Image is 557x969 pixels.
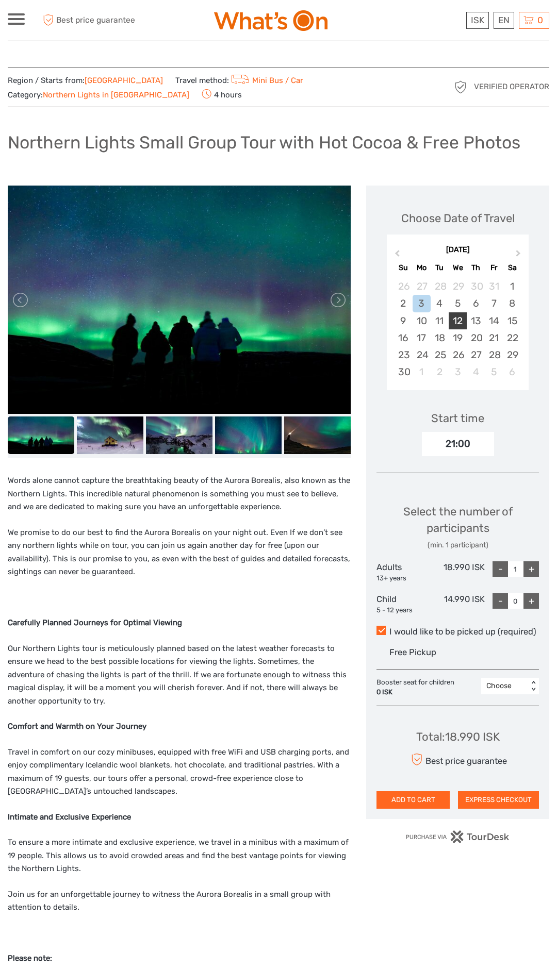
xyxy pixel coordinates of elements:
[449,312,467,329] div: Choose Wednesday, November 12th, 2025
[467,363,485,380] div: Choose Thursday, December 4th, 2025
[394,346,412,363] div: Choose Sunday, November 23rd, 2025
[376,561,431,583] div: Adults
[8,75,163,86] span: Region / Starts from:
[485,312,503,329] div: Choose Friday, November 14th, 2025
[8,90,189,101] span: Category:
[8,746,351,798] p: Travel in comfort on our cozy minibuses, equipped with free WiFi and USB charging ports, and enjo...
[146,416,212,454] img: 8c3ac6806fd64b33a2ca3b64f1dd7e56_slider_thumbnail.jpg
[413,363,431,380] div: Choose Monday, December 1st, 2025
[485,295,503,312] div: Choose Friday, November 7th, 2025
[511,247,528,264] button: Next Month
[8,642,351,708] p: Our Northern Lights tour is meticulously planned based on the latest weather forecasts to ensure ...
[405,830,510,843] img: PurchaseViaTourDesk.png
[413,261,431,275] div: Mo
[394,312,412,329] div: Choose Sunday, November 9th, 2025
[284,416,351,454] img: 620f1439602b4a4588db59d06174df7a_slider_thumbnail.jpg
[376,504,539,550] div: Select the number of participants
[467,346,485,363] div: Choose Thursday, November 27th, 2025
[413,312,431,329] div: Choose Monday, November 10th, 2025
[431,329,449,346] div: Choose Tuesday, November 18th, 2025
[376,678,460,697] div: Booster seat for children
[202,87,242,102] span: 4 hours
[394,329,412,346] div: Choose Sunday, November 16th, 2025
[401,210,515,226] div: Choose Date of Travel
[408,750,507,768] div: Best price guarantee
[503,261,521,275] div: Sa
[467,278,485,295] div: Choose Thursday, October 30th, 2025
[431,261,449,275] div: Tu
[485,278,503,295] div: Choose Friday, October 31st, 2025
[431,410,484,426] div: Start time
[40,12,143,29] span: Best price guarantee
[422,432,494,456] div: 21:00
[376,593,431,615] div: Child
[77,416,143,454] img: c98f3496009e44809d000fa2aee3e51b_slider_thumbnail.jpeg
[449,295,467,312] div: Choose Wednesday, November 5th, 2025
[8,812,131,822] strong: Intimate and Exclusive Experience
[503,312,521,329] div: Choose Saturday, November 15th, 2025
[85,76,163,85] a: [GEOGRAPHIC_DATA]
[458,791,539,809] button: EXPRESS CHECKOUT
[413,295,431,312] div: Choose Monday, November 3rd, 2025
[431,312,449,329] div: Choose Tuesday, November 11th, 2025
[523,561,539,577] div: +
[503,329,521,346] div: Choose Saturday, November 22nd, 2025
[387,245,529,256] div: [DATE]
[493,593,508,609] div: -
[8,132,520,153] h1: Northern Lights Small Group Tour with Hot Cocoa & Free Photos
[449,346,467,363] div: Choose Wednesday, November 26th, 2025
[431,295,449,312] div: Choose Tuesday, November 4th, 2025
[376,540,539,550] div: (min. 1 participant)
[175,73,303,87] span: Travel method:
[394,363,412,380] div: Choose Sunday, November 30th, 2025
[8,722,146,731] strong: Comfort and Warmth on Your Journey
[471,15,484,25] span: ISK
[449,329,467,346] div: Choose Wednesday, November 19th, 2025
[523,593,539,609] div: +
[376,791,450,809] button: ADD TO CART
[8,416,74,454] img: e8695a2a1b034f3abde31fbeb22657e9_slider_thumbnail.jpg
[376,688,454,697] div: 0 ISK
[467,295,485,312] div: Choose Thursday, November 6th, 2025
[8,186,351,414] img: e8695a2a1b034f3abde31fbeb22657e9_main_slider.jpg
[485,346,503,363] div: Choose Friday, November 28th, 2025
[394,278,412,295] div: Choose Sunday, October 26th, 2025
[431,363,449,380] div: Choose Tuesday, December 2nd, 2025
[485,363,503,380] div: Choose Friday, December 5th, 2025
[503,346,521,363] div: Choose Saturday, November 29th, 2025
[494,12,514,29] div: EN
[215,416,282,454] img: 7b10c2ed7d464e8ba987b42cc1113a35_slider_thumbnail.jpg
[413,346,431,363] div: Choose Monday, November 24th, 2025
[474,81,549,92] span: Verified Operator
[431,561,485,583] div: 18.990 ISK
[229,76,303,85] a: Mini Bus / Car
[503,278,521,295] div: Choose Saturday, November 1st, 2025
[467,261,485,275] div: Th
[376,574,431,583] div: 13+ years
[503,363,521,380] div: Choose Saturday, December 6th, 2025
[8,618,182,627] strong: Carefully Planned Journeys for Optimal Viewing
[8,474,351,514] p: Words alone cannot capture the breathtaking beauty of the Aurora Borealis, also known as the Nort...
[8,954,52,963] strong: Please note:
[389,647,436,657] span: Free Pickup
[8,836,351,876] p: To ensure a more intimate and exclusive experience, we travel in a minibus with a maximum of 19 p...
[43,90,189,99] a: Northern Lights in [GEOGRAPHIC_DATA]
[449,363,467,380] div: Choose Wednesday, December 3rd, 2025
[413,329,431,346] div: Choose Monday, November 17th, 2025
[431,278,449,295] div: Choose Tuesday, October 28th, 2025
[390,278,525,380] div: month 2025-11
[413,278,431,295] div: Choose Monday, October 27th, 2025
[486,681,523,691] div: Choose
[452,79,469,95] img: verified_operator_grey_128.png
[529,681,538,692] div: < >
[376,626,539,638] label: I would like to be picked up (required)
[449,261,467,275] div: We
[536,15,545,25] span: 0
[8,888,351,914] p: Join us for an unforgettable journey to witness the Aurora Borealis in a small group with attenti...
[485,261,503,275] div: Fr
[431,593,485,615] div: 14.990 ISK
[388,247,404,264] button: Previous Month
[485,329,503,346] div: Choose Friday, November 21st, 2025
[376,606,431,615] div: 5 - 12 years
[503,295,521,312] div: Choose Saturday, November 8th, 2025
